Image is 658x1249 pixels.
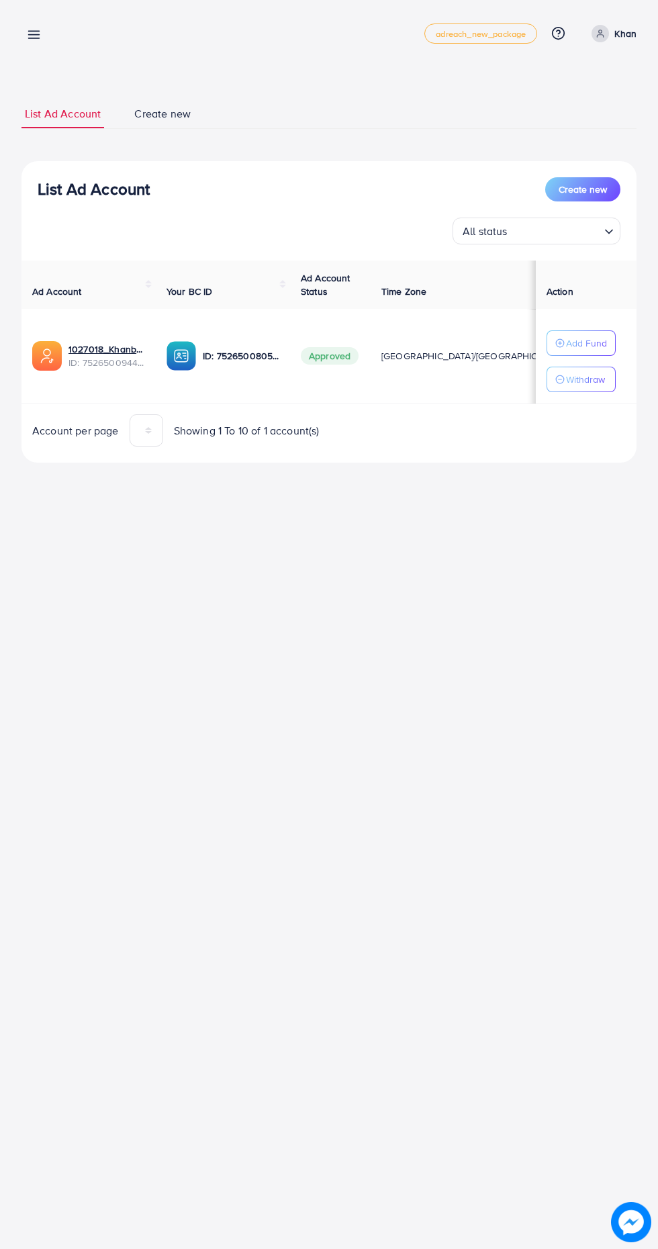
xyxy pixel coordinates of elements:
span: adreach_new_package [436,30,526,38]
p: Add Fund [566,335,607,351]
img: ic-ads-acc.e4c84228.svg [32,341,62,371]
span: Create new [134,106,191,122]
button: Add Fund [547,330,616,356]
p: Khan [614,26,637,42]
span: [GEOGRAPHIC_DATA]/[GEOGRAPHIC_DATA] [381,349,568,363]
span: Ad Account Status [301,271,350,298]
span: All status [460,222,510,241]
a: adreach_new_package [424,24,537,44]
a: Khan [586,25,637,42]
img: ic-ba-acc.ded83a64.svg [167,341,196,371]
span: Your BC ID [167,285,213,298]
a: 1027018_Khanbhia_1752400071646 [68,342,145,356]
input: Search for option [512,219,599,241]
h3: List Ad Account [38,179,150,199]
span: Ad Account [32,285,82,298]
span: List Ad Account [25,106,101,122]
span: ID: 7526500944935256080 [68,356,145,369]
button: Withdraw [547,367,616,392]
div: <span class='underline'>1027018_Khanbhia_1752400071646</span></br>7526500944935256080 [68,342,145,370]
div: Search for option [453,218,620,244]
span: Showing 1 To 10 of 1 account(s) [174,423,320,438]
p: Withdraw [566,371,605,387]
span: Account per page [32,423,119,438]
span: Action [547,285,573,298]
span: Approved [301,347,359,365]
button: Create new [545,177,620,201]
span: Create new [559,183,607,196]
span: Time Zone [381,285,426,298]
img: image [611,1202,651,1242]
p: ID: 7526500805902909457 [203,348,279,364]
